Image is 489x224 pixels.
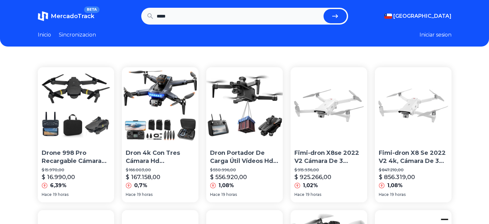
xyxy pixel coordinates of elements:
[206,67,283,202] a: Dron Portador De Carga Útil Vídeos Hdr De 8k,18km De VueloDron Portador De Carga Útil Vídeos Hdr ...
[291,67,367,202] a: Fimi-dron X8se 2022 V2 Cámara De 3 Ejes,10km Con MegáfonoFimi-dron X8se 2022 V2 Cámara De 3 Ejes,...
[126,149,195,165] p: Dron 4k Con Tres Cámara Hd Profesional Gps 5ghz 3 Baterías
[42,149,111,165] p: Drone 998 Pro Recargable Cámara Dual 4k Wifi 2.4ghz 4 Ejes
[38,31,51,39] a: Inicio
[53,192,69,197] span: 19 horas
[42,167,111,173] p: $ 15.970,00
[218,182,234,189] p: 1,08%
[294,173,331,182] p: $ 925.266,00
[42,173,75,182] p: $ 16.990,00
[126,167,195,173] p: $ 166.003,00
[210,149,279,165] p: Dron Portador De Carga Útil Vídeos Hdr De 8k,18km De Vuelo
[126,192,136,197] span: Hace
[122,67,198,202] a: Dron 4k Con Tres Cámara Hd Profesional Gps 5ghz 3 BateríasDron 4k Con Tres Cámara Hd Profesional ...
[38,11,48,21] img: MercadoTrack
[294,192,304,197] span: Hace
[384,14,392,19] img: Chile
[137,192,153,197] span: 19 horas
[379,192,389,197] span: Hace
[206,67,283,144] img: Dron Portador De Carga Útil Vídeos Hdr De 8k,18km De Vuelo
[303,182,318,189] p: 1,02%
[390,192,406,197] span: 19 horas
[379,167,448,173] p: $ 847.210,00
[221,192,237,197] span: 19 horas
[294,167,363,173] p: $ 915.936,00
[210,192,220,197] span: Hace
[306,192,321,197] span: 19 horas
[38,67,114,202] a: Drone 998 Pro Recargable Cámara Dual 4k Wifi 2.4ghz 4 EjesDrone 998 Pro Recargable Cámara Dual 4k...
[59,31,96,39] a: Sincronizacion
[294,149,363,165] p: Fimi-dron X8se 2022 V2 Cámara De 3 Ejes,10km Con Megáfono
[384,12,452,20] button: [GEOGRAPHIC_DATA]
[84,6,99,13] span: BETA
[210,167,279,173] p: $ 550.996,00
[379,149,448,165] p: Fimi-dron X8 Se 2022 V2 4k, Cámara De 3 Ejes, Cardán
[420,31,452,39] button: Iniciar sesion
[210,173,247,182] p: $ 556.920,00
[51,13,94,20] span: MercadoTrack
[291,67,367,144] img: Fimi-dron X8se 2022 V2 Cámara De 3 Ejes,10km Con Megáfono
[38,11,94,21] a: MercadoTrackBETA
[122,67,198,144] img: Dron 4k Con Tres Cámara Hd Profesional Gps 5ghz 3 Baterías
[126,173,160,182] p: $ 167.158,00
[50,182,67,189] p: 6,39%
[42,192,52,197] span: Hace
[387,182,403,189] p: 1,08%
[38,67,114,144] img: Drone 998 Pro Recargable Cámara Dual 4k Wifi 2.4ghz 4 Ejes
[134,182,147,189] p: 0,7%
[375,67,452,144] img: Fimi-dron X8 Se 2022 V2 4k, Cámara De 3 Ejes, Cardán
[379,173,415,182] p: $ 856.319,00
[393,12,452,20] span: [GEOGRAPHIC_DATA]
[375,67,452,202] a: Fimi-dron X8 Se 2022 V2 4k, Cámara De 3 Ejes, CardánFimi-dron X8 Se 2022 V2 4k, Cámara De 3 Ejes,...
